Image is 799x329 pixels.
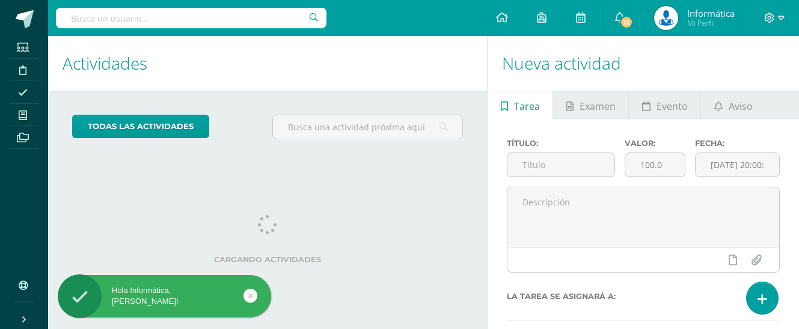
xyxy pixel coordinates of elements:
[687,7,735,19] span: Informática
[625,139,686,148] label: Valor:
[72,115,209,138] a: todas las Actividades
[502,36,785,91] h1: Nueva actividad
[507,292,780,301] label: La tarea se asignará a:
[514,92,540,121] span: Tarea
[620,16,633,29] span: 12
[629,91,700,119] a: Evento
[58,285,271,307] div: Hola Informática, [PERSON_NAME]!
[695,139,780,148] label: Fecha:
[507,139,615,148] label: Título:
[701,91,765,119] a: Aviso
[507,153,614,177] input: Título
[625,153,685,177] input: Puntos máximos
[657,92,688,121] span: Evento
[56,8,326,28] input: Busca un usuario...
[63,36,473,91] h1: Actividades
[553,91,628,119] a: Examen
[729,92,753,121] span: Aviso
[72,255,463,264] label: Cargando actividades
[696,153,779,177] input: Fecha de entrega
[580,92,616,121] span: Examen
[273,115,462,139] input: Busca una actividad próxima aquí...
[488,91,553,119] a: Tarea
[654,6,678,30] img: da59f6ea21f93948affb263ca1346426.png
[687,18,735,28] span: Mi Perfil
